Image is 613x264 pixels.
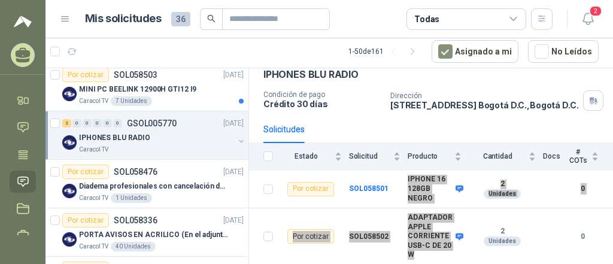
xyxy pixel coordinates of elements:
div: Por cotizar [62,213,109,227]
p: Dirección [390,92,578,100]
span: 2 [589,5,602,17]
div: 0 [83,119,92,128]
b: 0 [568,231,599,242]
a: SOL058501 [349,184,389,193]
p: [DATE] [223,118,244,129]
p: IPHONES BLU RADIO [263,68,359,81]
th: Cantidad [469,143,543,170]
div: 0 [72,119,81,128]
div: Por cotizar [62,165,109,179]
span: 36 [171,12,190,26]
h1: Mis solicitudes [85,10,162,28]
button: No Leídos [528,40,599,63]
th: Docs [543,143,568,170]
span: search [207,14,216,23]
p: Caracol TV [79,145,108,154]
div: Por cotizar [287,229,334,244]
p: SOL058476 [114,168,157,176]
a: SOL058502 [349,232,389,241]
p: MINI PC BEELINK 12900H GTI12 I9 [79,84,196,95]
p: [DATE] [223,166,244,178]
div: 2 [62,119,71,128]
span: Solicitud [349,152,392,160]
div: Por cotizar [287,182,334,196]
div: 7 Unidades [111,96,152,106]
span: Cantidad [469,152,526,160]
span: Producto [408,152,452,160]
th: Producto [408,143,469,170]
div: Todas [414,13,439,26]
div: 0 [93,119,102,128]
div: 40 Unidades [111,242,156,251]
img: Company Logo [62,232,77,247]
p: Diadema profesionales con cancelación de ruido en micrófono [79,181,228,192]
img: Company Logo [62,135,77,150]
b: ADAPTADOR APPLE CORRIENTE USB-C DE 20 W [408,213,453,260]
p: IPHONES BLU RADIO [79,132,150,144]
p: [STREET_ADDRESS] Bogotá D.C. , Bogotá D.C. [390,100,578,110]
p: PORTA AVISOS EN ACRILICO (En el adjunto mas informacion) [79,229,228,241]
p: GSOL005770 [127,119,177,128]
p: [DATE] [223,215,244,226]
p: Caracol TV [79,242,108,251]
p: SOL058336 [114,216,157,224]
b: 2 [469,180,536,189]
a: Por cotizarSOL058336[DATE] Company LogoPORTA AVISOS EN ACRILICO (En el adjunto mas informacion)Ca... [45,208,248,257]
a: 2 0 0 0 0 0 GSOL005770[DATE] Company LogoIPHONES BLU RADIOCaracol TV [62,116,246,154]
th: Estado [280,143,349,170]
a: Por cotizarSOL058476[DATE] Company LogoDiadema profesionales con cancelación de ruido en micrófon... [45,160,248,208]
b: IPHONE 16 128GB NEGRO [408,175,453,203]
p: [DATE] [223,69,244,81]
button: 2 [577,8,599,30]
button: Asignado a mi [432,40,518,63]
img: Logo peakr [14,14,32,29]
th: # COTs [568,143,613,170]
div: 1 - 50 de 161 [348,42,422,61]
div: 1 Unidades [111,193,152,203]
p: Crédito 30 días [263,99,381,109]
b: 2 [469,227,536,236]
div: 0 [113,119,122,128]
div: Unidades [484,189,521,199]
div: 0 [103,119,112,128]
img: Company Logo [62,184,77,198]
p: SOL058503 [114,71,157,79]
img: Company Logo [62,87,77,101]
span: Estado [280,152,332,160]
span: # COTs [568,148,589,165]
p: Caracol TV [79,193,108,203]
div: Solicitudes [263,123,305,136]
a: Por cotizarSOL058503[DATE] Company LogoMINI PC BEELINK 12900H GTI12 I9Caracol TV7 Unidades [45,63,248,111]
th: Solicitud [349,143,408,170]
p: Caracol TV [79,96,108,106]
p: Condición de pago [263,90,381,99]
div: Unidades [484,236,521,246]
div: Por cotizar [62,68,109,82]
b: 0 [568,183,599,195]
